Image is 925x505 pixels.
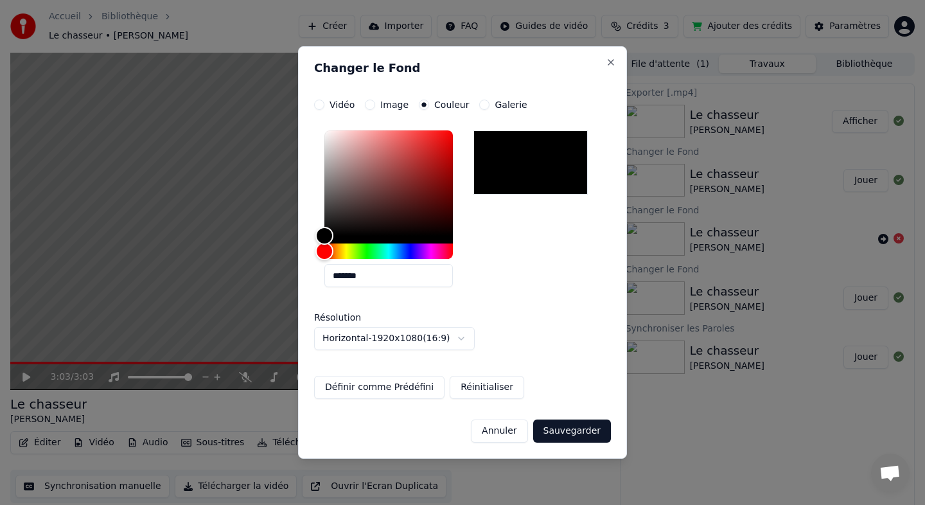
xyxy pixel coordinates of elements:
label: Résolution [314,313,443,322]
button: Réinitialiser [450,376,524,399]
div: Color [324,130,453,236]
label: Galerie [495,100,527,109]
label: Image [380,100,409,109]
div: Hue [324,244,453,259]
button: Annuler [471,420,527,443]
button: Sauvegarder [533,420,611,443]
label: Couleur [434,100,469,109]
button: Définir comme Prédéfini [314,376,445,399]
label: Vidéo [330,100,355,109]
h2: Changer le Fond [314,62,611,74]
